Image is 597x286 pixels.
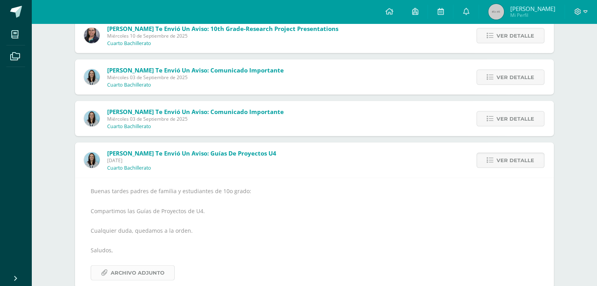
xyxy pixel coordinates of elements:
img: 6fb385528ffb729c9b944b13f11ee051.png [84,28,100,43]
span: [DATE] [107,157,276,164]
p: Cuarto Bachillerato [107,165,151,171]
span: [PERSON_NAME] te envió un aviso: Guías de Proyectos U4 [107,149,276,157]
a: Archivo Adjunto [91,265,175,281]
span: Archivo Adjunto [111,266,164,280]
span: Ver detalle [497,70,534,85]
span: Ver detalle [497,153,534,168]
span: [PERSON_NAME] [510,5,555,13]
span: [PERSON_NAME] te envió un aviso: Comunicado importante [107,108,284,116]
span: Ver detalle [497,112,534,126]
img: 45x45 [488,4,504,20]
img: aed16db0a88ebd6752f21681ad1200a1.png [84,111,100,127]
p: Cuarto Bachillerato [107,40,151,47]
span: Miércoles 03 de Septiembre de 2025 [107,74,284,81]
div: Buenas tardes padres de familia y estudiantes de 10o grado: Compartimos las Guías de Proyectos de... [91,186,538,281]
span: Mi Perfil [510,12,555,18]
p: Cuarto Bachillerato [107,123,151,130]
span: [PERSON_NAME] te envió un aviso: 10th Grade-Research Project Presentations [107,25,338,33]
p: Cuarto Bachillerato [107,82,151,88]
span: Miércoles 03 de Septiembre de 2025 [107,116,284,122]
span: Miércoles 10 de Septiembre de 2025 [107,33,338,39]
img: aed16db0a88ebd6752f21681ad1200a1.png [84,152,100,168]
span: Ver detalle [497,29,534,43]
img: aed16db0a88ebd6752f21681ad1200a1.png [84,69,100,85]
span: [PERSON_NAME] te envió un aviso: Comunicado importante [107,66,284,74]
